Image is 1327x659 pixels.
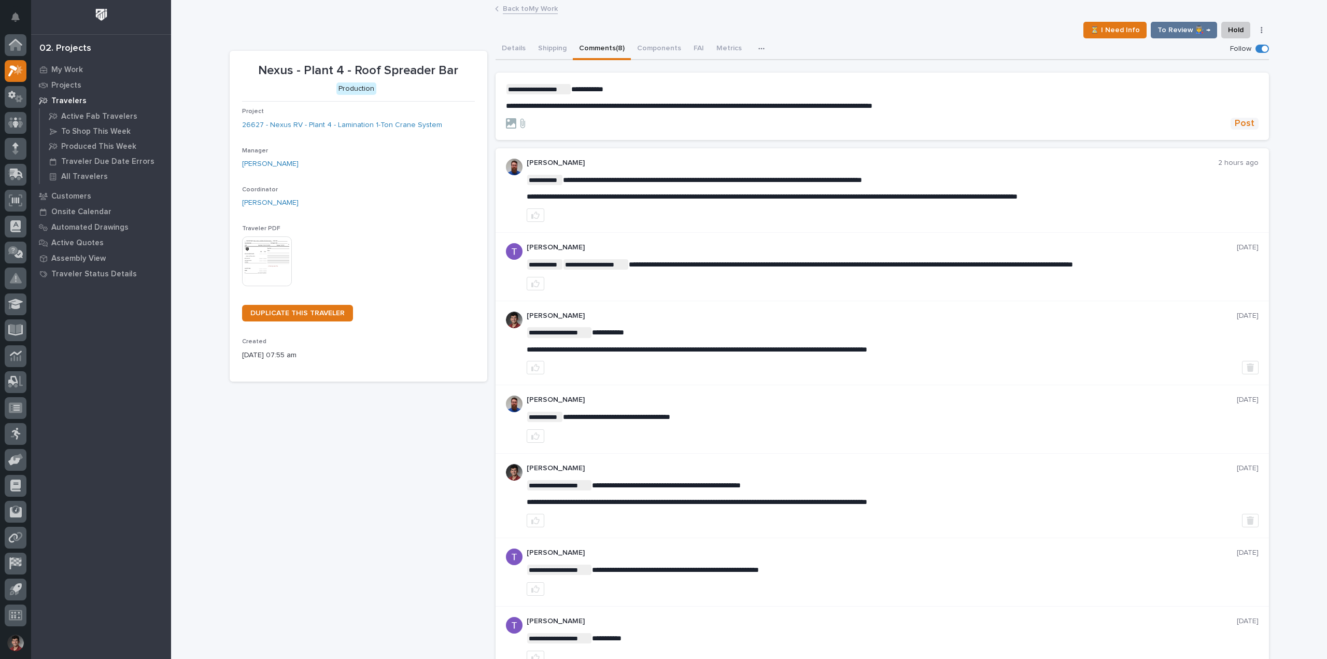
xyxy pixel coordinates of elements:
a: Active Fab Travelers [40,109,171,123]
span: Hold [1228,24,1244,36]
button: like this post [527,277,544,290]
img: ROij9lOReuV7WqYxWfnW [506,464,523,481]
a: Customers [31,188,171,204]
a: Automated Drawings [31,219,171,235]
span: To Review 👨‍🏭 → [1157,24,1210,36]
p: To Shop This Week [61,127,131,136]
p: 2 hours ago [1218,159,1259,167]
span: Manager [242,148,268,154]
a: My Work [31,62,171,77]
span: Created [242,339,266,345]
p: [DATE] [1237,617,1259,626]
button: Post [1231,118,1259,130]
div: 02. Projects [39,43,91,54]
img: ROij9lOReuV7WqYxWfnW [506,312,523,328]
p: [DATE] [1237,243,1259,252]
div: Production [336,82,376,95]
img: 6hTokn1ETDGPf9BPokIQ [506,159,523,175]
a: [PERSON_NAME] [242,198,299,208]
button: FAI [687,38,710,60]
p: Projects [51,81,81,90]
p: Produced This Week [61,142,136,151]
p: All Travelers [61,172,108,181]
p: Follow [1230,45,1251,53]
p: [DATE] [1237,312,1259,320]
a: 26627 - Nexus RV - Plant 4 - Lamination 1-Ton Crane System [242,120,442,131]
p: Travelers [51,96,87,106]
span: Traveler PDF [242,226,280,232]
button: users-avatar [5,632,26,654]
p: [PERSON_NAME] [527,549,1237,557]
p: My Work [51,65,83,75]
button: like this post [527,208,544,222]
span: Post [1235,118,1254,130]
button: Notifications [5,6,26,28]
a: All Travelers [40,169,171,184]
img: ACg8ocJzp6JlAsqLGFZa5W8tbqkQlkB-IFH8Jc3uquxdqLOf1XPSWw=s96-c [506,243,523,260]
p: [PERSON_NAME] [527,243,1237,252]
a: DUPLICATE THIS TRAVELER [242,305,353,321]
a: Produced This Week [40,139,171,153]
a: Back toMy Work [503,2,558,14]
a: Travelers [31,93,171,108]
p: Traveler Due Date Errors [61,157,154,166]
a: To Shop This Week [40,124,171,138]
a: Traveler Status Details [31,266,171,282]
p: Customers [51,192,91,201]
p: Active Fab Travelers [61,112,137,121]
button: like this post [527,429,544,443]
a: Projects [31,77,171,93]
button: Delete post [1242,361,1259,374]
p: Onsite Calendar [51,207,111,217]
a: Onsite Calendar [31,204,171,219]
a: Assembly View [31,250,171,266]
p: [PERSON_NAME] [527,617,1237,626]
button: Metrics [710,38,748,60]
p: [DATE] 07:55 am [242,350,475,361]
p: [PERSON_NAME] [527,464,1237,473]
button: Details [496,38,532,60]
p: [DATE] [1237,464,1259,473]
button: Delete post [1242,514,1259,527]
span: Project [242,108,264,115]
p: Assembly View [51,254,106,263]
img: ACg8ocJzp6JlAsqLGFZa5W8tbqkQlkB-IFH8Jc3uquxdqLOf1XPSWw=s96-c [506,617,523,634]
button: Hold [1221,22,1250,38]
a: Active Quotes [31,235,171,250]
p: Traveler Status Details [51,270,137,279]
p: [PERSON_NAME] [527,159,1218,167]
p: [PERSON_NAME] [527,312,1237,320]
span: Coordinator [242,187,278,193]
img: 6hTokn1ETDGPf9BPokIQ [506,396,523,412]
button: Comments (8) [573,38,631,60]
p: [DATE] [1237,396,1259,404]
p: Nexus - Plant 4 - Roof Spreader Bar [242,63,475,78]
button: like this post [527,361,544,374]
p: Automated Drawings [51,223,129,232]
button: Components [631,38,687,60]
img: Workspace Logo [92,5,111,24]
p: Active Quotes [51,239,104,248]
button: Shipping [532,38,573,60]
a: Traveler Due Date Errors [40,154,171,169]
p: [DATE] [1237,549,1259,557]
span: DUPLICATE THIS TRAVELER [250,310,345,317]
p: [PERSON_NAME] [527,396,1237,404]
div: Notifications [13,12,26,29]
button: ⏳ I Need Info [1083,22,1147,38]
button: To Review 👨‍🏭 → [1151,22,1217,38]
a: [PERSON_NAME] [242,159,299,170]
button: like this post [527,582,544,596]
img: ACg8ocJzp6JlAsqLGFZa5W8tbqkQlkB-IFH8Jc3uquxdqLOf1XPSWw=s96-c [506,549,523,565]
span: ⏳ I Need Info [1090,24,1140,36]
button: like this post [527,514,544,527]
